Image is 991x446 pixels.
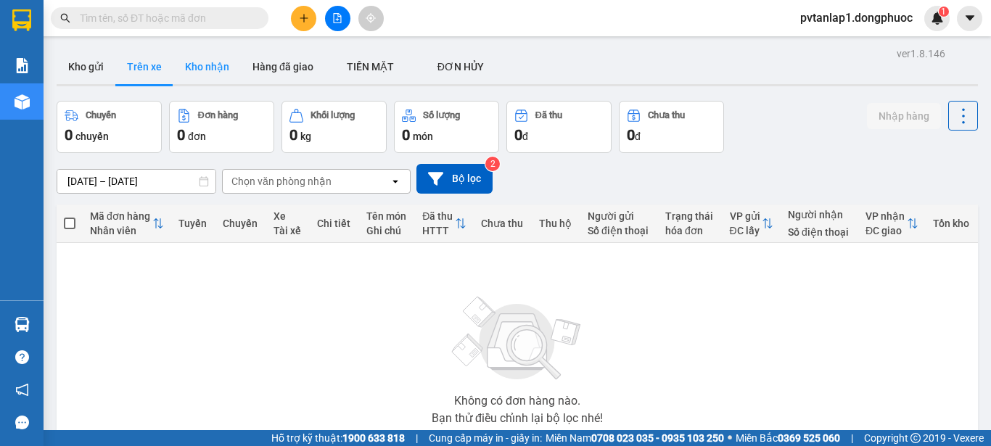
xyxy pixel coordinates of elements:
div: Bạn thử điều chỉnh lại bộ lọc nhé! [432,413,603,424]
span: 0 [289,126,297,144]
span: món [413,131,433,142]
img: warehouse-icon [15,94,30,110]
span: | [416,430,418,446]
button: Khối lượng0kg [281,101,387,153]
span: ⚪️ [728,435,732,441]
span: Miền Bắc [736,430,840,446]
button: Chuyến0chuyến [57,101,162,153]
span: đ [522,131,528,142]
div: ĐC giao [865,225,907,236]
button: Hàng đã giao [241,49,325,84]
button: caret-down [957,6,982,31]
div: Nhân viên [90,225,152,236]
div: Ghi chú [366,225,408,236]
div: Tuyến [178,218,208,229]
span: Cung cấp máy in - giấy in: [429,430,542,446]
div: Khối lượng [311,110,355,120]
div: Tài xế [274,225,303,236]
div: Đã thu [422,210,454,222]
img: solution-icon [15,58,30,73]
th: Toggle SortBy [83,205,171,243]
div: VP nhận [865,210,907,222]
div: Xe [274,210,303,222]
div: Người nhận [788,209,851,220]
input: Select a date range. [57,170,215,193]
div: Thu hộ [539,218,573,229]
span: ĐƠN HỦY [437,61,484,73]
img: warehouse-icon [15,317,30,332]
span: 11:34:27 [DATE] [32,105,89,114]
div: Chưa thu [648,110,685,120]
div: Chi tiết [317,218,352,229]
span: đ [635,131,641,142]
div: VP gửi [730,210,762,222]
button: Đã thu0đ [506,101,612,153]
strong: 1900 633 818 [342,432,405,444]
span: Hotline: 19001152 [115,65,178,73]
button: Số lượng0món [394,101,499,153]
sup: 2 [485,157,500,171]
button: Đơn hàng0đơn [169,101,274,153]
div: Chọn văn phòng nhận [231,174,332,189]
div: Chưa thu [481,218,525,229]
span: plus [299,13,309,23]
th: Toggle SortBy [723,205,781,243]
span: 0 [65,126,73,144]
span: pvtanlap1.dongphuoc [789,9,924,27]
div: HTTT [422,225,454,236]
div: Số điện thoại [788,226,851,238]
div: Tồn kho [933,218,971,229]
button: Bộ lọc [416,164,493,194]
span: Hỗ trợ kỹ thuật: [271,430,405,446]
span: In ngày: [4,105,89,114]
span: 0 [514,126,522,144]
div: Đơn hàng [198,110,238,120]
button: file-add [325,6,350,31]
span: kg [300,131,311,142]
input: Tìm tên, số ĐT hoặc mã đơn [80,10,251,26]
div: Đã thu [535,110,562,120]
div: Số lượng [423,110,460,120]
strong: 0708 023 035 - 0935 103 250 [591,432,724,444]
span: 1 [941,7,946,17]
div: Chuyến [86,110,116,120]
th: Toggle SortBy [415,205,473,243]
div: hóa đơn [665,225,715,236]
svg: open [390,175,401,187]
div: Tên món [366,210,408,222]
span: [PERSON_NAME]: [4,94,151,102]
th: Toggle SortBy [858,205,926,243]
span: message [15,416,29,429]
button: Chưa thu0đ [619,101,724,153]
span: Bến xe [GEOGRAPHIC_DATA] [115,23,195,41]
img: svg+xml;base64,PHN2ZyBjbGFzcz0ibGlzdC1wbHVnX19zdmciIHhtbG5zPSJodHRwOi8vd3d3LnczLm9yZy8yMDAwL3N2Zy... [445,288,590,389]
span: đơn [188,131,206,142]
strong: ĐỒNG PHƯỚC [115,8,199,20]
span: file-add [332,13,342,23]
div: Số điện thoại [588,225,651,236]
span: 01 Võ Văn Truyện, KP.1, Phường 2 [115,44,200,62]
span: notification [15,383,29,397]
span: aim [366,13,376,23]
span: TIỀN MẶT [347,61,394,73]
div: Trạng thái [665,210,715,222]
div: Chuyến [223,218,259,229]
span: 0 [402,126,410,144]
img: logo-vxr [12,9,31,31]
button: Nhập hàng [867,103,941,129]
button: aim [358,6,384,31]
div: ver 1.8.146 [897,46,945,62]
span: caret-down [963,12,976,25]
strong: 0369 525 060 [778,432,840,444]
button: plus [291,6,316,31]
button: Kho nhận [173,49,241,84]
span: copyright [910,433,921,443]
span: VPTL1210250005 [73,92,151,103]
div: Mã đơn hàng [90,210,152,222]
img: logo [5,9,70,73]
span: 0 [627,126,635,144]
div: Người gửi [588,210,651,222]
span: question-circle [15,350,29,364]
span: ----------------------------------------- [39,78,178,90]
span: | [851,430,853,446]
